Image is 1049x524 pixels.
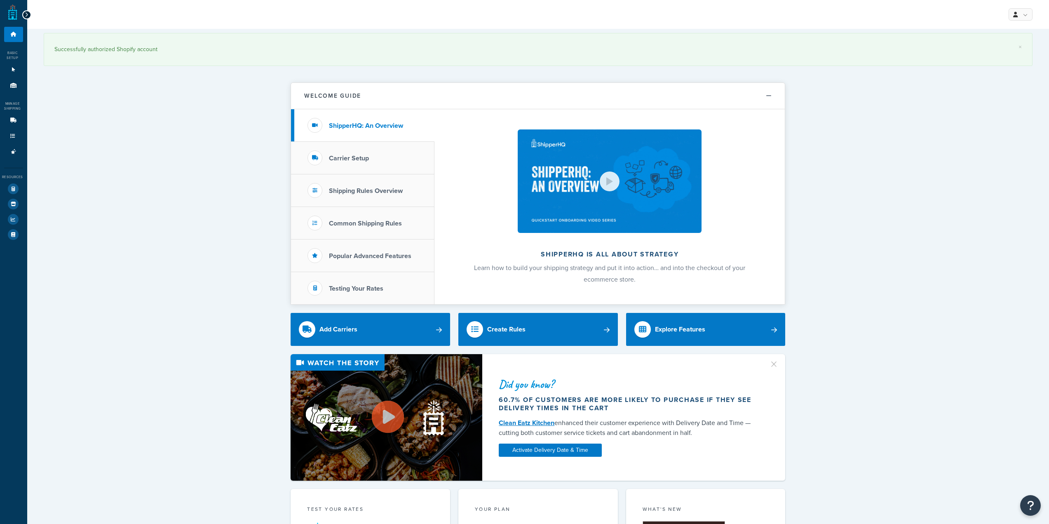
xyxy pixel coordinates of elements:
a: Explore Features [626,313,786,346]
li: Shipping Rules [4,129,23,144]
h3: ShipperHQ: An Overview [329,122,403,129]
h2: ShipperHQ is all about strategy [456,251,763,258]
h3: Shipping Rules Overview [329,187,403,195]
li: Analytics [4,212,23,227]
li: Help Docs [4,227,23,242]
button: Open Resource Center [1020,495,1041,516]
li: Origins [4,78,23,93]
li: Test Your Rates [4,181,23,196]
span: Learn how to build your shipping strategy and put it into action… and into the checkout of your e... [474,263,745,284]
div: enhanced their customer experience with Delivery Date and Time — cutting both customer service ti... [499,418,759,438]
button: Welcome Guide [291,83,785,109]
img: ShipperHQ is all about strategy [518,129,702,233]
li: Carriers [4,113,23,128]
h3: Carrier Setup [329,155,369,162]
div: 60.7% of customers are more likely to purchase if they see delivery times in the cart [499,396,759,412]
div: Test your rates [307,505,434,515]
div: Did you know? [499,378,759,390]
h3: Common Shipping Rules [329,220,402,227]
a: Clean Eatz Kitchen [499,418,554,428]
li: Websites [4,62,23,78]
div: Create Rules [487,324,526,335]
h3: Popular Advanced Features [329,252,411,260]
li: Dashboard [4,27,23,42]
div: Add Carriers [319,324,357,335]
div: Your Plan [475,505,601,515]
a: Add Carriers [291,313,450,346]
h3: Testing Your Rates [329,285,383,292]
img: Video thumbnail [291,354,482,481]
li: Advanced Features [4,144,23,160]
a: Activate Delivery Date & Time [499,444,602,457]
h2: Welcome Guide [304,93,361,99]
a: Create Rules [458,313,618,346]
div: Successfully authorized Shopify account [54,44,1022,55]
a: × [1018,44,1022,50]
div: What's New [643,505,769,515]
li: Marketplace [4,197,23,211]
div: Explore Features [655,324,705,335]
